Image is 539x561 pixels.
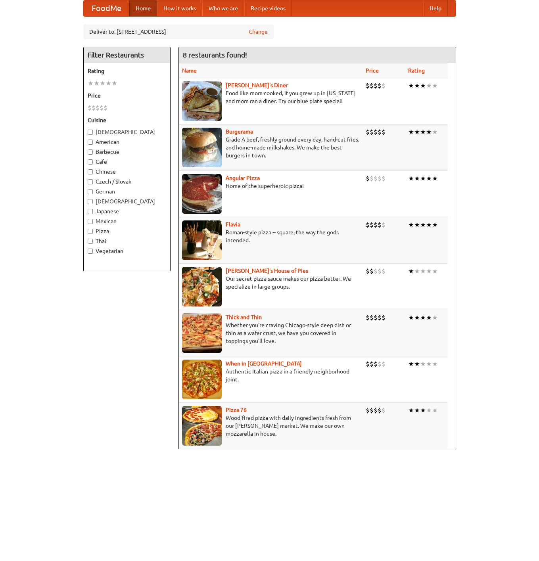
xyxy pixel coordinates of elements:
[420,313,426,322] li: ★
[426,220,432,229] li: ★
[244,0,292,16] a: Recipe videos
[94,79,100,88] li: ★
[88,169,93,174] input: Chinese
[382,220,386,229] li: $
[432,267,438,276] li: ★
[420,81,426,90] li: ★
[88,92,166,100] h5: Price
[129,0,157,16] a: Home
[370,81,374,90] li: $
[182,275,360,291] p: Our secret pizza sauce makes our pizza better. We specialize in large groups.
[88,130,93,135] input: [DEMOGRAPHIC_DATA]
[432,128,438,136] li: ★
[226,268,308,274] a: [PERSON_NAME]'s House of Pies
[88,209,93,214] input: Japanese
[378,406,382,415] li: $
[432,360,438,368] li: ★
[88,116,166,124] h5: Cuisine
[226,221,240,228] a: Flavia
[374,128,378,136] li: $
[378,220,382,229] li: $
[366,406,370,415] li: $
[366,220,370,229] li: $
[408,174,414,183] li: ★
[88,79,94,88] li: ★
[374,313,378,322] li: $
[423,0,448,16] a: Help
[414,128,420,136] li: ★
[182,360,222,399] img: wheninrome.jpg
[374,267,378,276] li: $
[92,103,96,112] li: $
[408,128,414,136] li: ★
[374,360,378,368] li: $
[370,174,374,183] li: $
[88,217,166,225] label: Mexican
[378,81,382,90] li: $
[226,360,302,367] a: When in [GEOGRAPHIC_DATA]
[88,103,92,112] li: $
[378,267,382,276] li: $
[182,67,197,74] a: Name
[382,81,386,90] li: $
[88,219,93,224] input: Mexican
[88,140,93,145] input: American
[88,188,166,195] label: German
[88,158,166,166] label: Cafe
[432,220,438,229] li: ★
[182,406,222,446] img: pizza76.jpg
[420,360,426,368] li: ★
[157,0,202,16] a: How it works
[182,182,360,190] p: Home of the superheroic pizza!
[414,220,420,229] li: ★
[366,81,370,90] li: $
[88,168,166,176] label: Chinese
[182,81,222,121] img: sallys.jpg
[88,138,166,146] label: American
[83,25,274,39] div: Deliver to: [STREET_ADDRESS]
[111,79,117,88] li: ★
[88,189,93,194] input: German
[374,220,378,229] li: $
[226,128,253,135] b: Burgerama
[182,89,360,105] p: Food like mom cooked, if you grew up in [US_STATE] and mom ran a diner. Try our blue plate special!
[84,47,170,63] h4: Filter Restaurants
[366,174,370,183] li: $
[226,407,247,413] a: Pizza 76
[88,148,166,156] label: Barbecue
[88,178,166,186] label: Czech / Slovak
[374,406,378,415] li: $
[408,360,414,368] li: ★
[378,128,382,136] li: $
[88,227,166,235] label: Pizza
[88,249,93,254] input: Vegetarian
[420,174,426,183] li: ★
[182,174,222,214] img: angular.jpg
[426,128,432,136] li: ★
[414,174,420,183] li: ★
[426,81,432,90] li: ★
[378,360,382,368] li: $
[382,360,386,368] li: $
[426,406,432,415] li: ★
[226,175,260,181] b: Angular Pizza
[88,239,93,244] input: Thai
[226,314,262,320] b: Thick and Thin
[84,0,129,16] a: FoodMe
[370,220,374,229] li: $
[408,220,414,229] li: ★
[88,237,166,245] label: Thai
[366,313,370,322] li: $
[105,79,111,88] li: ★
[366,67,379,74] a: Price
[432,174,438,183] li: ★
[432,313,438,322] li: ★
[408,67,425,74] a: Rating
[382,174,386,183] li: $
[249,28,268,36] a: Change
[426,267,432,276] li: ★
[420,128,426,136] li: ★
[202,0,244,16] a: Who we are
